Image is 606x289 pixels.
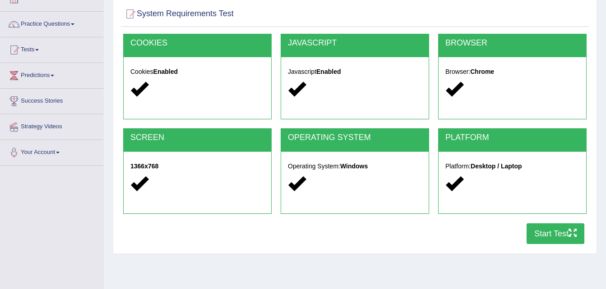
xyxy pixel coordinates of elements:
[445,133,579,142] h2: PLATFORM
[130,133,264,142] h2: SCREEN
[130,68,264,75] h5: Cookies
[471,163,522,170] strong: Desktop / Laptop
[130,39,264,48] h2: COOKIES
[0,63,103,86] a: Predictions
[130,163,158,170] strong: 1366x768
[316,68,341,75] strong: Enabled
[340,163,368,170] strong: Windows
[0,140,103,163] a: Your Account
[0,37,103,60] a: Tests
[288,68,422,75] h5: Javascript
[288,39,422,48] h2: JAVASCRIPT
[470,68,494,75] strong: Chrome
[288,133,422,142] h2: OPERATING SYSTEM
[0,12,103,34] a: Practice Questions
[445,39,579,48] h2: BROWSER
[527,223,584,244] button: Start Test
[153,68,178,75] strong: Enabled
[445,163,579,170] h5: Platform:
[445,68,579,75] h5: Browser:
[288,163,422,170] h5: Operating System:
[0,114,103,137] a: Strategy Videos
[0,89,103,111] a: Success Stories
[123,7,234,21] h2: System Requirements Test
